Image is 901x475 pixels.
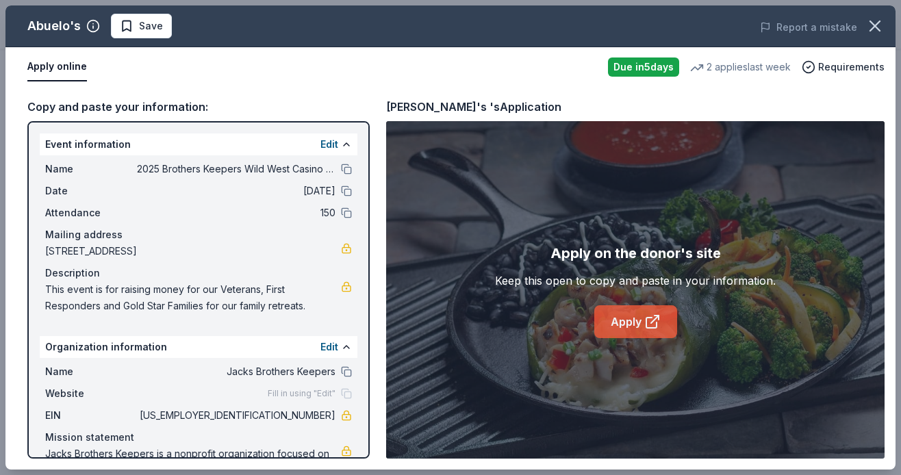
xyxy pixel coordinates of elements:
div: Organization information [40,336,357,358]
div: Mission statement [45,429,352,446]
span: This event is for raising money for our Veterans, First Responders and Gold Star Families for our... [45,281,341,314]
span: Name [45,363,137,380]
button: Report a mistake [760,19,857,36]
span: Name [45,161,137,177]
span: 2025 Brothers Keepers Wild West Casino Fest [137,161,335,177]
span: Jacks Brothers Keepers [137,363,335,380]
span: EIN [45,407,137,424]
div: Copy and paste your information: [27,98,370,116]
span: [STREET_ADDRESS] [45,243,341,259]
div: Apply on the donor's site [550,242,721,264]
span: Attendance [45,205,137,221]
div: Due in 5 days [608,57,679,77]
button: Requirements [802,59,885,75]
button: Edit [320,339,338,355]
button: Save [111,14,172,38]
span: Website [45,385,137,402]
div: Keep this open to copy and paste in your information. [495,272,776,289]
span: [US_EMPLOYER_IDENTIFICATION_NUMBER] [137,407,335,424]
button: Edit [320,136,338,153]
span: Date [45,183,137,199]
div: Abuelo's [27,15,81,37]
span: 150 [137,205,335,221]
div: Mailing address [45,227,352,243]
a: Apply [594,305,677,338]
span: [DATE] [137,183,335,199]
div: 2 applies last week [690,59,791,75]
div: [PERSON_NAME]'s 's Application [386,98,561,116]
span: Fill in using "Edit" [268,388,335,399]
span: Requirements [818,59,885,75]
span: Save [139,18,163,34]
button: Apply online [27,53,87,81]
div: Event information [40,133,357,155]
div: Description [45,265,352,281]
